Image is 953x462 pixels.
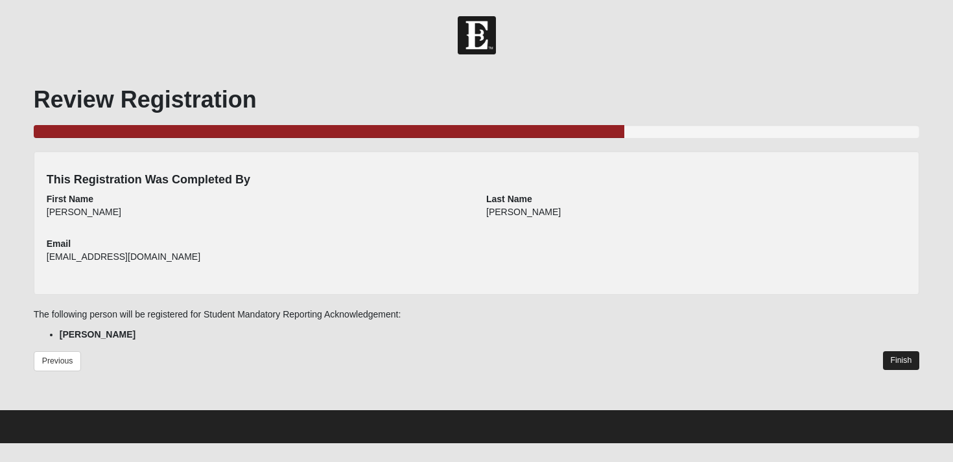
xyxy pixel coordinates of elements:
strong: [PERSON_NAME] [60,329,135,340]
div: [EMAIL_ADDRESS][DOMAIN_NAME] [47,250,467,272]
h1: Review Registration [34,86,920,113]
img: Church of Eleven22 Logo [458,16,496,54]
label: Last Name [486,192,532,205]
div: [PERSON_NAME] [486,205,906,227]
div: [PERSON_NAME] [47,205,467,227]
h4: This Registration Was Completed By [47,173,907,187]
label: First Name [47,192,93,205]
a: Previous [34,351,82,371]
label: Email [47,237,71,250]
a: Finish [883,351,920,370]
p: The following person will be registered for Student Mandatory Reporting Acknowledgement: [34,308,920,321]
